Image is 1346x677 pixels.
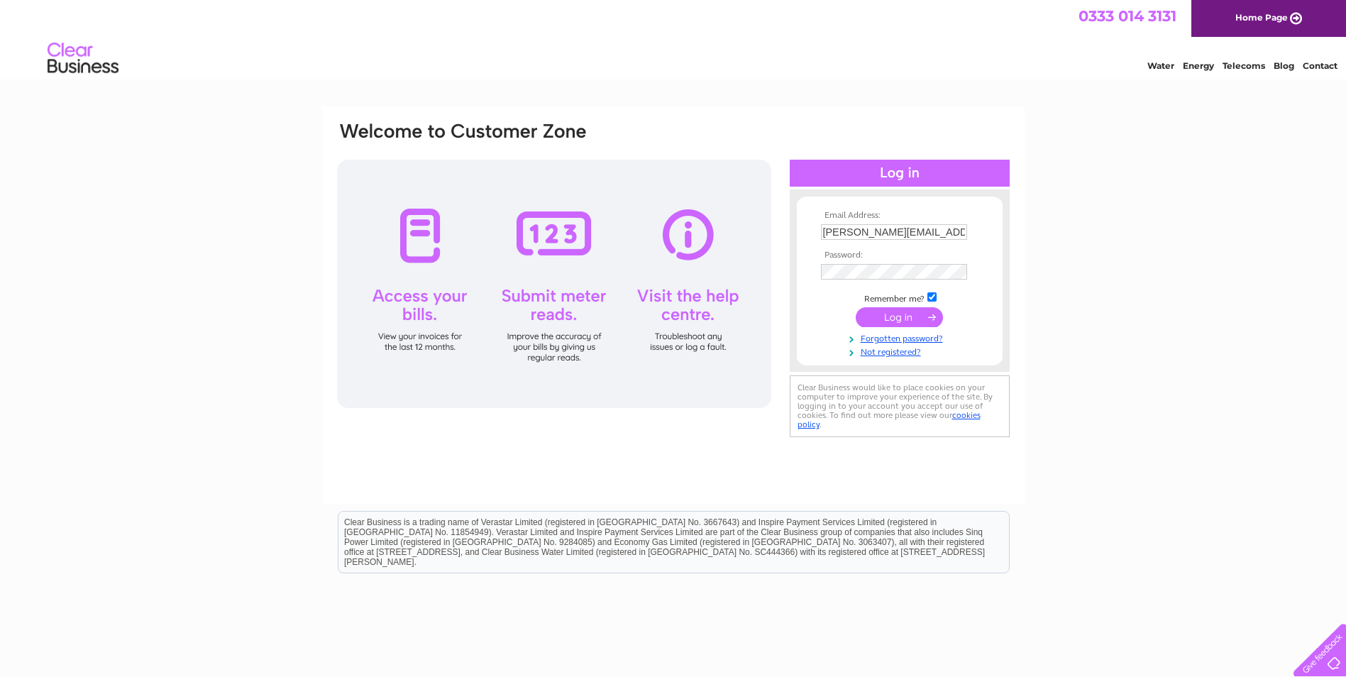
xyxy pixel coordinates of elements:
[47,37,119,80] img: logo.png
[821,344,982,358] a: Not registered?
[1079,7,1176,25] a: 0333 014 3131
[1147,60,1174,71] a: Water
[1303,60,1337,71] a: Contact
[856,307,943,327] input: Submit
[338,8,1009,69] div: Clear Business is a trading name of Verastar Limited (registered in [GEOGRAPHIC_DATA] No. 3667643...
[798,410,981,429] a: cookies policy
[817,251,982,260] th: Password:
[817,211,982,221] th: Email Address:
[817,290,982,304] td: Remember me?
[1223,60,1265,71] a: Telecoms
[1183,60,1214,71] a: Energy
[1274,60,1294,71] a: Blog
[790,375,1010,437] div: Clear Business would like to place cookies on your computer to improve your experience of the sit...
[821,331,982,344] a: Forgotten password?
